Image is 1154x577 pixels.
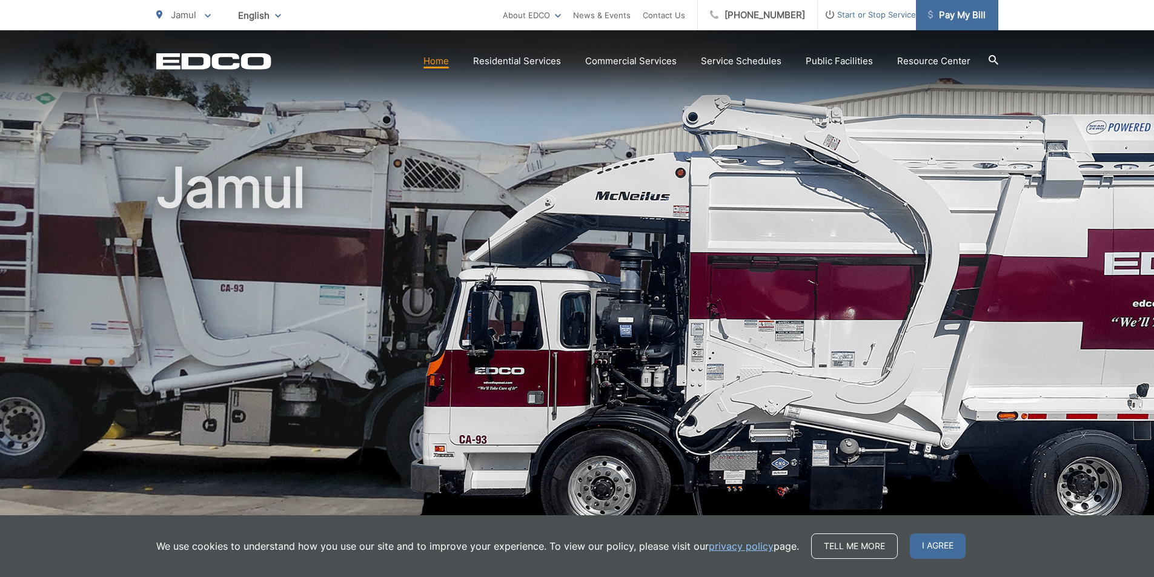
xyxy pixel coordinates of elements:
a: Home [423,54,449,68]
span: Jamul [171,9,196,21]
a: News & Events [573,8,631,22]
a: Contact Us [643,8,685,22]
span: Pay My Bill [928,8,986,22]
a: privacy policy [709,539,774,553]
a: EDCD logo. Return to the homepage. [156,53,271,70]
span: I agree [910,533,966,559]
a: Resource Center [897,54,970,68]
a: Service Schedules [701,54,781,68]
a: Commercial Services [585,54,677,68]
span: English [229,5,290,26]
h1: Jamul [156,157,998,541]
a: Residential Services [473,54,561,68]
a: Public Facilities [806,54,873,68]
a: Tell me more [811,533,898,559]
p: We use cookies to understand how you use our site and to improve your experience. To view our pol... [156,539,799,553]
a: About EDCO [503,8,561,22]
